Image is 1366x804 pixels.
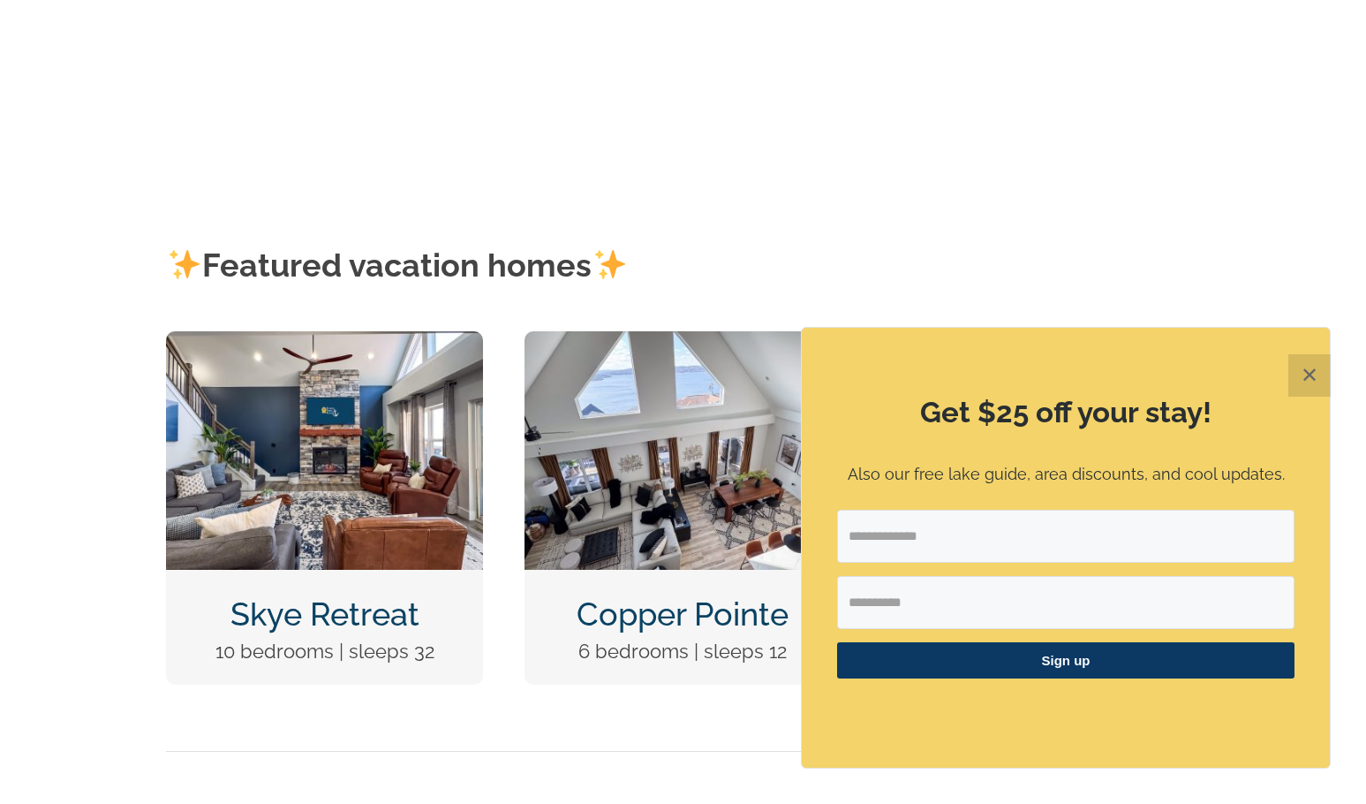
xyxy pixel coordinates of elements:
[837,510,1294,563] input: Email Address
[837,392,1294,433] h2: Get $25 off your stay!
[540,636,826,667] p: 6 bedrooms | sleeps 12
[594,248,626,280] img: ✨
[166,247,628,284] strong: Featured vacation homes
[837,642,1294,679] button: Sign up
[166,330,483,353] a: Skye Retreat at Table Rock Lake-3004-Edit
[525,330,841,353] a: Copper Pointe at Table Rock Lake-1051
[837,576,1294,629] input: First Name
[577,595,789,633] a: Copper Pointe
[182,636,467,667] p: 10 bedrooms | sleeps 32
[1288,354,1331,397] button: Close
[230,595,419,633] a: Skye Retreat
[169,248,200,280] img: ✨
[837,462,1294,488] p: Also our free lake guide, area discounts, and cool updates.
[837,701,1294,719] p: ​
